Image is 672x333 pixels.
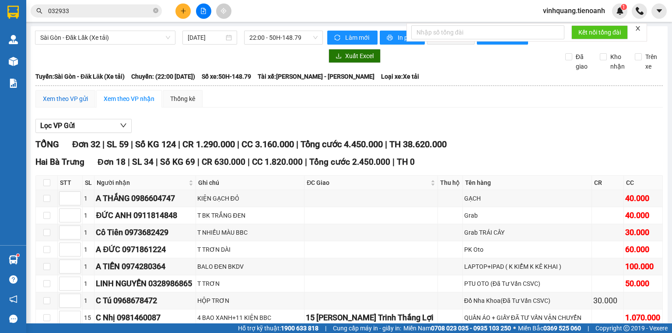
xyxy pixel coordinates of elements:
span: TH 0 [397,157,415,167]
span: Đã giao [572,52,594,71]
span: close [635,25,641,31]
span: vinhquang.tienoanh [536,5,612,16]
span: | [296,139,298,149]
span: Miền Bắc [518,323,581,333]
div: 1.070.000 [625,312,661,324]
span: 17:56:23 [DATE] [51,58,102,66]
div: Xem theo VP nhận [104,94,154,104]
button: syncLàm mới [327,31,378,45]
div: 4 BAO XANH+11 KIỆN BBC [197,313,303,323]
div: Grab TRÁI CÂY [464,228,590,237]
button: Lọc VP Gửi [35,119,132,133]
span: printer [387,35,394,42]
span: SL 59 [107,139,129,149]
span: vinhquang.tienoanh - In: [43,50,108,66]
div: 60.000 [625,243,661,256]
span: question-circle [9,275,17,284]
span: TỔNG [35,139,59,149]
th: Thu hộ [438,176,463,190]
span: caret-down [655,7,663,15]
div: Đồ Nha Khoa(Đã Tư Vấn CSVC) [464,296,590,305]
span: | [156,157,158,167]
span: Tổng cước 2.450.000 [309,157,390,167]
div: Xem theo VP gửi [43,94,88,104]
span: | [385,139,387,149]
span: Cung cấp máy in - giấy in: [333,323,401,333]
span: aim [220,8,227,14]
div: 100.000 [625,260,661,273]
span: Hỗ trợ kỹ thuật: [238,323,318,333]
img: solution-icon [9,79,18,88]
button: caret-down [651,3,667,19]
div: 30.000 [593,295,622,307]
span: Đơn 32 [72,139,100,149]
span: SL 34 [132,157,154,167]
input: Nhập số tổng đài [411,25,564,39]
div: 50.000 [625,277,661,290]
div: T TRƠN DÀI [197,245,303,254]
span: | [131,139,133,149]
span: Lọc VP Gửi [40,120,75,131]
div: Thống kê [170,94,195,104]
div: QUẦN ÁO + GIẤY ĐÃ TƯ VẤN VẬN CHUYỂN [464,313,590,323]
div: 15 [84,313,93,323]
span: sync [334,35,342,42]
div: A TIỄN 0974280364 [96,260,194,273]
span: In phơi [398,33,418,42]
span: Hai Bà Trưng [35,157,84,167]
div: 1 [84,262,93,271]
div: 1 [84,296,93,305]
div: Grab [464,211,590,220]
span: [GEOGRAPHIC_DATA] [43,14,128,24]
span: | [248,157,250,167]
span: | [102,139,105,149]
span: CR 630.000 [202,157,245,167]
div: A ĐỨC 0971861224 [96,243,194,256]
div: HỘP TRƠN [197,296,303,305]
span: ĐC Giao [307,178,428,187]
button: file-add [196,3,211,19]
span: Labo Medical - 0777694637 [43,25,89,41]
span: | [178,139,180,149]
span: Chuyến: (22:00 [DATE]) [131,72,195,81]
div: BALO ĐEN BKDV [197,262,303,271]
img: logo-vxr [7,6,19,19]
img: warehouse-icon [9,35,18,44]
th: CC [624,176,663,190]
div: 40.000 [625,192,661,205]
span: plus [180,8,186,14]
span: Loại xe: Xe tải [381,72,419,81]
span: | [197,157,199,167]
div: C Tú 0968678472 [96,295,194,307]
div: C Nhị 0981460087 [96,312,194,324]
div: LINH NGUYỄN 0328986865 [96,277,194,290]
span: CR 1.290.000 [182,139,235,149]
div: 1 [84,245,93,254]
span: TH 38.620.000 [389,139,447,149]
div: T NHIỀU MÀU BBC [197,228,303,237]
div: 1 [84,279,93,288]
img: warehouse-icon [9,255,18,264]
span: Kho nhận [607,52,628,71]
span: down [120,122,127,129]
div: A THẮNG 0986604747 [96,192,194,205]
span: Làm mới [345,33,371,42]
img: icon-new-feature [616,7,624,15]
span: Số KG 124 [135,139,176,149]
div: PTU OTO (Đã Tư Vấn CSVC) [464,279,590,288]
span: notification [9,295,17,303]
button: printerIn phơi [380,31,425,45]
span: 22:00 - 50H-148.79 [249,31,318,44]
div: T TRƠN [197,279,303,288]
span: close-circle [153,8,158,13]
span: download [336,53,342,60]
sup: 1 [17,254,19,257]
div: 15 [PERSON_NAME] Trinh Thắng Lợi [306,312,436,324]
span: file-add [200,8,206,14]
div: GẠCH [464,194,590,203]
span: CC 1.820.000 [252,157,303,167]
th: Tên hàng [463,176,592,190]
th: SL [83,176,94,190]
span: Kết nối tổng đài [578,28,621,37]
span: Trên xe [642,52,663,71]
